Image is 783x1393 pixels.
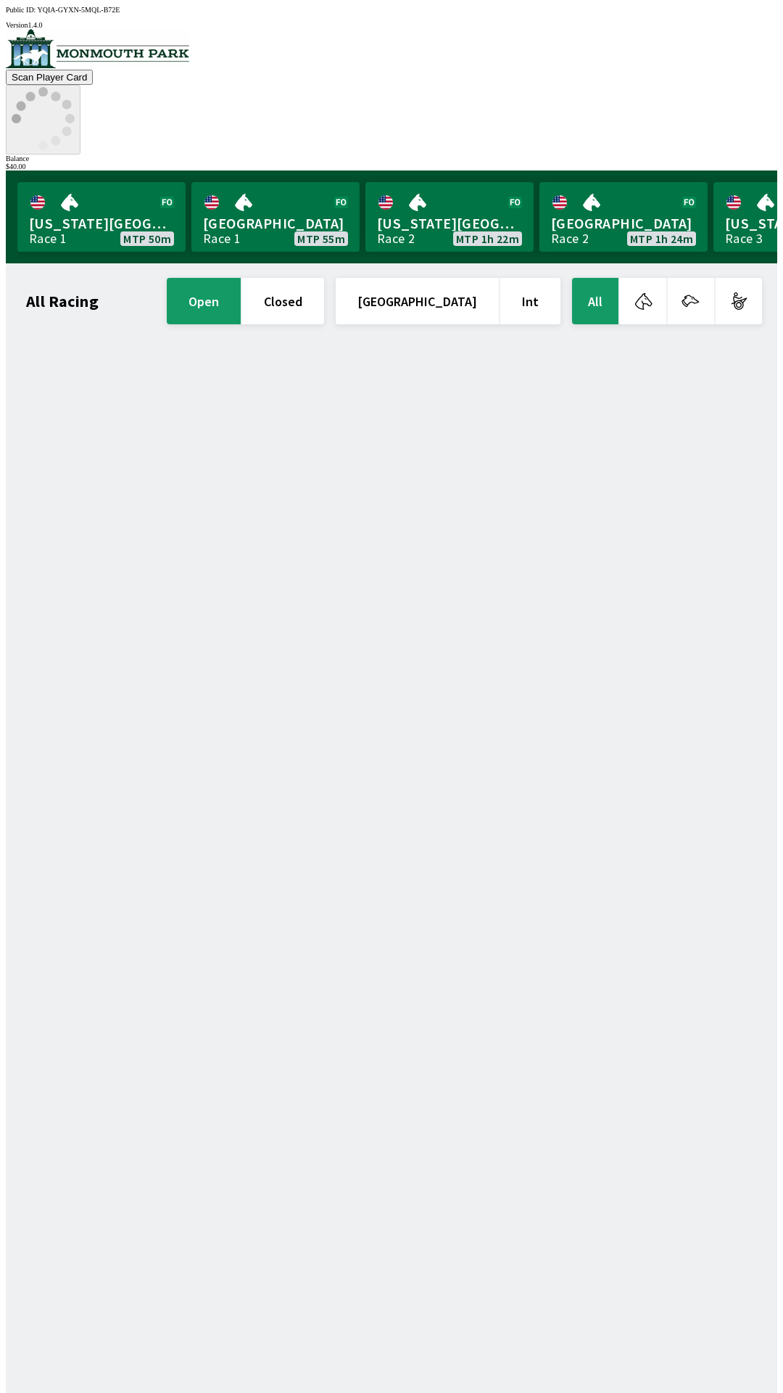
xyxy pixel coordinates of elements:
button: Int [500,278,560,324]
a: [GEOGRAPHIC_DATA]Race 1MTP 55m [191,182,360,252]
button: Scan Player Card [6,70,93,85]
a: [GEOGRAPHIC_DATA]Race 2MTP 1h 24m [539,182,708,252]
span: MTP 50m [123,233,171,245]
span: [US_STATE][GEOGRAPHIC_DATA] [29,214,174,233]
div: $ 40.00 [6,163,777,170]
div: Public ID: [6,6,777,14]
button: All [572,278,618,324]
div: Race 3 [725,233,763,245]
img: venue logo [6,29,189,68]
span: MTP 1h 24m [630,233,693,245]
a: [US_STATE][GEOGRAPHIC_DATA]Race 2MTP 1h 22m [365,182,534,252]
h1: All Racing [26,295,99,307]
button: open [167,278,241,324]
div: Race 2 [377,233,415,245]
div: Balance [6,155,777,163]
span: MTP 55m [297,233,345,245]
a: [US_STATE][GEOGRAPHIC_DATA]Race 1MTP 50m [17,182,186,252]
span: YQIA-GYXN-5MQL-B72E [38,6,120,14]
button: [GEOGRAPHIC_DATA] [336,278,499,324]
div: Race 1 [29,233,67,245]
button: closed [242,278,324,324]
div: Version 1.4.0 [6,21,777,29]
span: [GEOGRAPHIC_DATA] [551,214,696,233]
div: Race 2 [551,233,589,245]
span: [GEOGRAPHIC_DATA] [203,214,348,233]
div: Race 1 [203,233,241,245]
span: MTP 1h 22m [456,233,519,245]
span: [US_STATE][GEOGRAPHIC_DATA] [377,214,522,233]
